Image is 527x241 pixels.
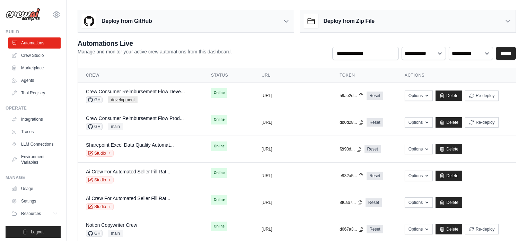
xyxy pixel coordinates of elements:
span: Online [211,195,227,205]
h3: Deploy from Zip File [324,17,375,25]
img: Logo [6,8,40,21]
a: Agents [8,75,61,86]
div: Operate [6,105,61,111]
img: GitHub Logo [82,14,96,28]
button: Options [405,171,433,181]
span: main [108,230,123,237]
a: Notion Copywriter Crew [86,222,137,228]
a: Tool Registry [8,87,61,98]
a: Environment Variables [8,151,61,168]
a: Delete [436,171,462,181]
a: Studio [86,203,114,210]
a: Delete [436,91,462,101]
a: Delete [436,117,462,128]
a: Reset [366,198,382,207]
th: URL [253,68,331,83]
h3: Deploy from GitHub [102,17,152,25]
button: Logout [6,226,61,238]
th: Actions [396,68,516,83]
p: Manage and monitor your active crew automations from this dashboard. [78,48,232,55]
button: d667a3... [340,226,364,232]
a: Traces [8,126,61,137]
div: Manage [6,175,61,180]
a: Settings [8,196,61,207]
button: Resources [8,208,61,219]
div: Build [6,29,61,35]
a: Crew Consumer Reimbursement Flow Prod... [86,115,184,121]
span: Resources [21,211,41,216]
span: Online [211,88,227,98]
span: Online [211,115,227,124]
a: Ai Crew For Automated Seller Fill Rat... [86,196,170,201]
a: Delete [436,197,462,208]
button: Re-deploy [465,91,499,101]
span: GH [86,96,103,103]
button: Re-deploy [465,224,499,234]
a: Automations [8,37,61,49]
span: Online [211,168,227,178]
a: Sharepoint Excel Data Quality Automat... [86,142,174,148]
button: 8f6ab7... [340,200,363,205]
a: Reset [367,225,383,233]
button: db0d28... [340,120,364,125]
a: Delete [436,144,462,154]
button: e932a5... [340,173,364,179]
a: Reset [364,145,381,153]
span: GH [86,230,103,237]
th: Token [331,68,396,83]
button: 59ae2d... [340,93,364,98]
a: Usage [8,183,61,194]
a: Ai Crew For Automated Seller Fill Rat... [86,169,170,174]
button: Options [405,117,433,128]
button: f2f93d... [340,146,361,152]
button: Options [405,144,433,154]
a: Marketplace [8,62,61,74]
a: Delete [436,224,462,234]
button: Options [405,224,433,234]
button: Options [405,197,433,208]
span: GH [86,123,103,130]
a: Reset [367,172,383,180]
span: Logout [31,229,44,235]
span: Online [211,222,227,231]
button: Options [405,91,433,101]
a: Reset [367,92,383,100]
a: Reset [367,118,383,127]
a: Integrations [8,114,61,125]
h2: Automations Live [78,38,232,48]
button: Re-deploy [465,117,499,128]
a: Crew Studio [8,50,61,61]
th: Crew [78,68,203,83]
span: development [108,96,138,103]
span: main [108,123,123,130]
span: Online [211,141,227,151]
th: Status [203,68,253,83]
a: Studio [86,177,114,183]
a: Crew Consumer Reimbursement Flow Deve... [86,89,185,94]
a: Studio [86,150,114,157]
a: LLM Connections [8,139,61,150]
